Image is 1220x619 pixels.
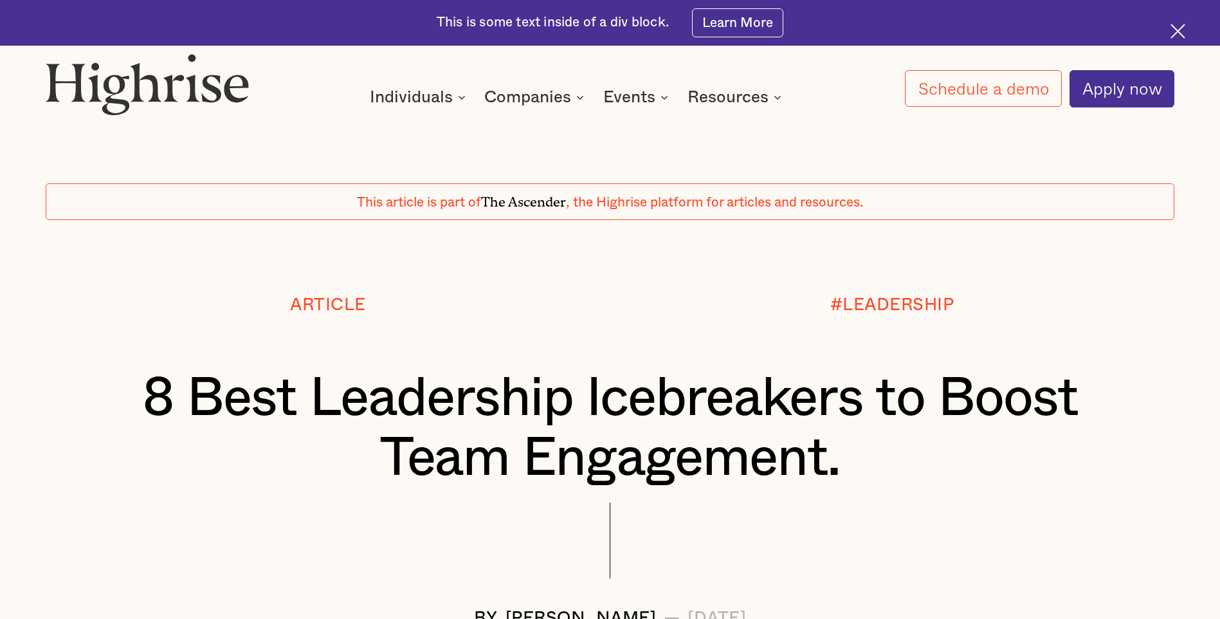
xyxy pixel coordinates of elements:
a: Learn More [692,8,784,37]
span: This article is part of [357,196,481,209]
div: Article [290,296,366,315]
div: Individuals [370,89,453,105]
img: Highrise logo [46,53,250,115]
div: #LEADERSHIP [830,296,954,315]
a: Apply now [1070,70,1174,107]
div: This is some text inside of a div block. [437,14,669,32]
div: Resources [687,89,769,105]
a: Schedule a demo [905,70,1061,107]
div: Events [603,89,655,105]
span: , the Highrise platform for articles and resources. [566,196,863,209]
span: The Ascender [481,191,566,207]
img: Cross icon [1170,24,1185,39]
h1: 8 Best Leadership Icebreakers to Boost Team Engagement. [93,369,1127,488]
div: Companies [484,89,571,105]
